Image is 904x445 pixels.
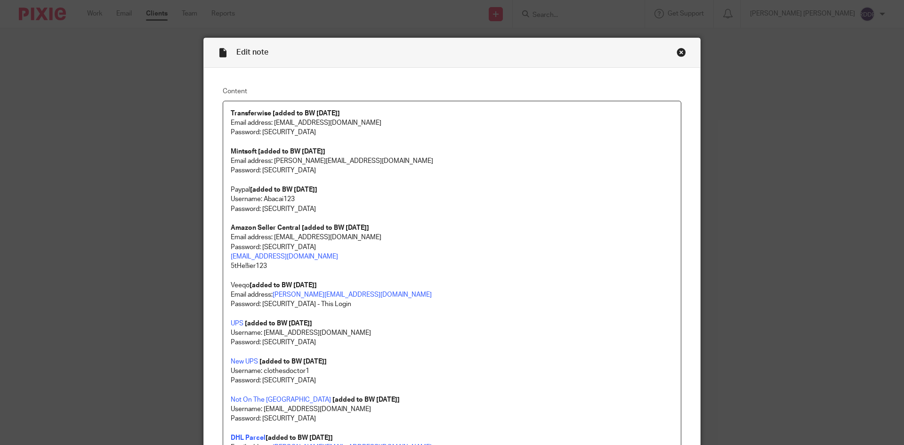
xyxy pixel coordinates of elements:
strong: [added to BW [DATE]] [250,282,317,289]
p: Password: [SECURITY_DATA] - This Login [231,299,673,309]
a: Not On The [GEOGRAPHIC_DATA] [231,396,331,403]
strong: [added to BW [DATE]] [250,186,317,193]
p: Password: [SECURITY_DATA] [231,128,673,137]
p: Paypal Username: Abacai123 [231,185,673,204]
strong: [added to BW [DATE]] [245,320,312,327]
strong: Mintsoft [231,148,257,155]
p: Veeqo [231,281,673,290]
a: [EMAIL_ADDRESS][DOMAIN_NAME] [231,253,338,260]
p: Email address: [EMAIL_ADDRESS][DOMAIN_NAME] [231,118,673,128]
a: UPS [231,320,243,327]
a: New UPS [231,358,258,365]
p: Password: [SECURITY_DATA] [231,338,673,347]
a: [PERSON_NAME][EMAIL_ADDRESS][DOMAIN_NAME] [273,291,432,298]
p: Username: clothesdoctor1 [231,366,673,376]
p: Username: [EMAIL_ADDRESS][DOMAIN_NAME] [231,405,673,414]
p: Password: [SECURITY_DATA] [231,414,673,423]
p: Password: [SECURITY_DATA] [231,204,673,214]
strong: [added to BW [DATE]] [266,435,333,441]
p: 5tHe!!ier123 [231,261,673,271]
label: Content [223,87,681,96]
strong: [added to BW [DATE]] [259,358,327,365]
p: Email address: [EMAIL_ADDRESS][DOMAIN_NAME] Password: [SECURITY_DATA] [231,233,673,252]
strong: Amazon Seller Central [added to BW [DATE]] [231,225,369,231]
p: Password: [SECURITY_DATA] [231,166,673,175]
p: Password: [SECURITY_DATA] [231,376,673,385]
div: Close this dialog window [677,48,686,57]
span: Edit note [236,49,268,56]
p: Username: [EMAIL_ADDRESS][DOMAIN_NAME] [231,328,673,338]
strong: [added to BW [DATE]] [332,396,400,403]
p: Email address: [PERSON_NAME][EMAIL_ADDRESS][DOMAIN_NAME] [231,156,673,166]
strong: [added to BW [DATE]] [258,148,325,155]
strong: Transferwise [added to BW [DATE]] [231,110,340,117]
a: DHL Parcel [231,435,266,441]
p: Email address: [231,290,673,299]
